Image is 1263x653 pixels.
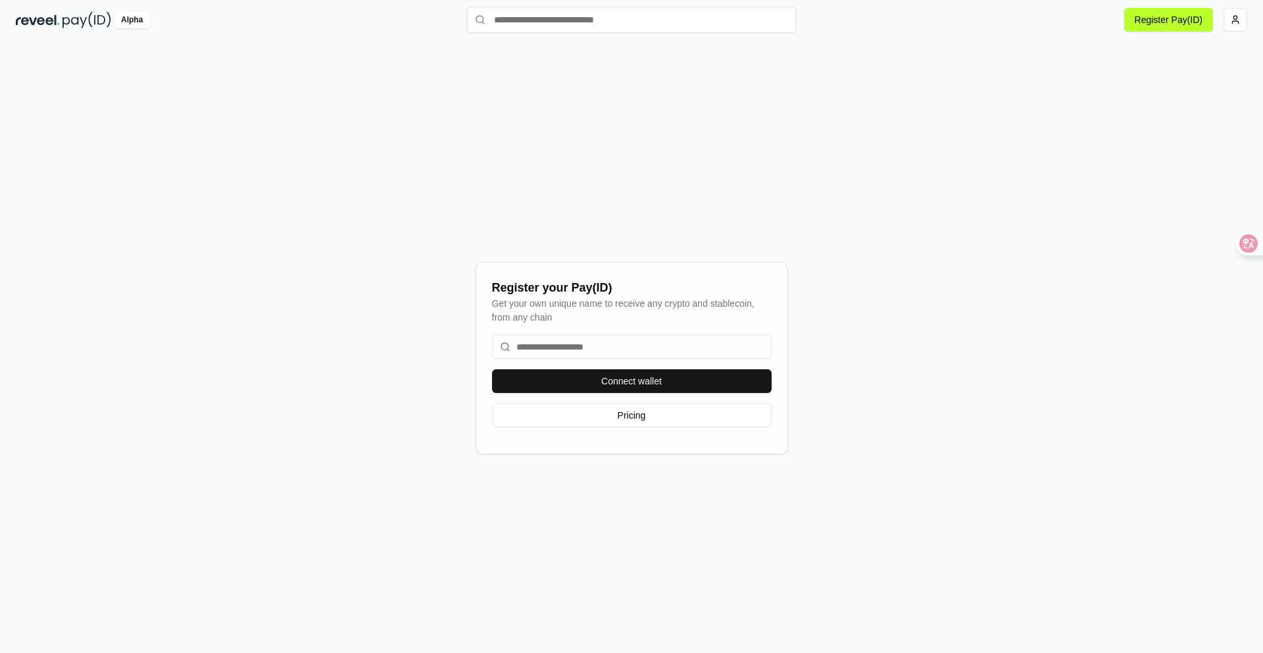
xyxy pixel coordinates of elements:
[62,12,111,28] img: pay_id
[492,404,772,427] button: Pricing
[1124,8,1213,32] button: Register Pay(ID)
[492,278,772,297] div: Register your Pay(ID)
[114,12,150,28] div: Alpha
[492,369,772,393] button: Connect wallet
[492,297,772,325] div: Get your own unique name to receive any crypto and stablecoin, from any chain
[16,12,60,28] img: reveel_dark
